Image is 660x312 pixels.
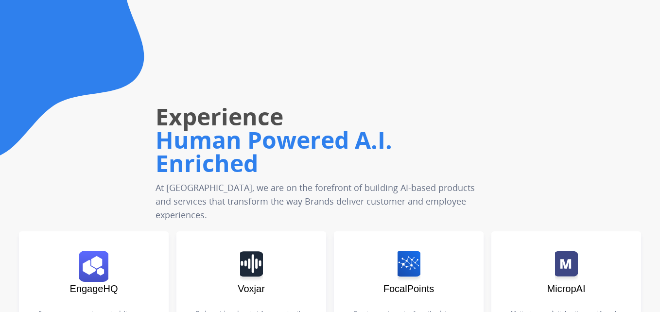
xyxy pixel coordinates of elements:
[238,283,265,294] span: Voxjar
[79,251,108,282] img: logo
[156,101,476,132] h1: Experience
[383,283,434,294] span: FocalPoints
[555,251,578,282] img: logo
[398,251,420,282] img: logo
[156,181,476,222] p: At [GEOGRAPHIC_DATA], we are on the forefront of building AI-based products and services that tra...
[547,283,586,294] span: MicropAI
[240,251,263,282] img: logo
[156,124,476,179] h1: Human Powered A.I. Enriched
[70,283,118,294] span: EngageHQ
